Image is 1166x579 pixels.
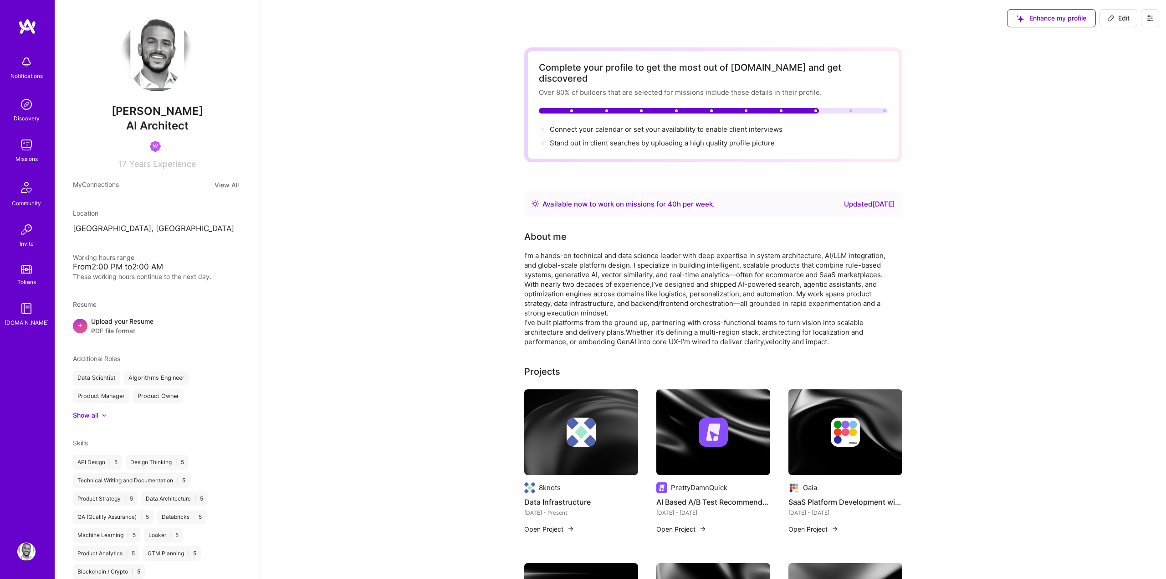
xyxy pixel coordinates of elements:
div: Product Strategy 5 [73,491,138,506]
img: discovery [17,95,36,114]
img: Company logo [699,418,728,447]
div: These working hours continue to the next day. [73,272,241,281]
div: Complete your profile to get the most out of [DOMAIN_NAME] and get discovered [539,62,888,84]
span: | [194,495,196,502]
img: Been on Mission [150,141,161,152]
img: guide book [17,300,36,318]
div: From 2:00 PM to 2:00 AM [73,262,241,272]
img: Company logo [788,482,799,493]
div: Available now to work on missions for h per week . [542,199,715,210]
span: | [132,568,133,575]
img: Company logo [524,482,535,493]
img: User Avatar [17,543,36,561]
div: Stand out in client searches by uploading a high quality profile picture [550,138,775,148]
div: Algorithms Engineer [124,371,189,385]
div: GTM Planning 5 [143,546,201,561]
span: Resume [73,300,97,308]
span: | [170,532,172,539]
span: | [127,532,129,539]
div: Show all [73,411,98,420]
img: logo [18,18,36,35]
div: Technical Writing and Documentation 5 [73,473,190,488]
span: Skills [73,439,88,447]
span: + [77,320,83,330]
div: +Upload your ResumePDF file format [73,316,241,336]
span: | [193,513,195,521]
div: [DOMAIN_NAME] [5,318,49,327]
button: Open Project [524,524,574,534]
button: Edit [1100,9,1137,27]
img: cover [788,389,902,475]
span: AI Architect [126,119,189,132]
div: Invite [20,239,34,248]
button: View All [212,180,241,190]
h4: AI Based A/B Test Recommendation Engine [656,496,770,508]
div: Blockchain / Crypto 5 [73,564,145,579]
div: Product Owner [133,389,184,403]
a: User Avatar [15,543,38,561]
span: My Connections [73,180,119,190]
div: Data Architecture 5 [141,491,208,506]
i: icon SuggestedTeams [1017,15,1024,22]
img: Company logo [656,482,667,493]
div: I’m a hands-on technical and data science leader with deep expertise in system architecture, AI/L... [524,251,889,346]
img: Company logo [567,418,596,447]
div: Upload your Resume [91,316,153,336]
img: cover [524,389,638,475]
div: About me [524,230,567,243]
img: arrow-right [567,525,574,532]
div: Design Thinking 5 [126,455,189,470]
div: Tokens [17,277,36,287]
span: | [124,495,126,502]
span: Enhance my profile [1017,14,1086,23]
h4: Data Infrastructure [524,496,638,508]
span: 40 [668,200,677,208]
span: | [109,459,111,466]
span: Additional Roles [73,355,120,362]
img: Community [15,176,37,198]
div: Product Analytics 5 [73,546,139,561]
div: Data Scientist [73,371,120,385]
button: Enhance my profile [1007,9,1096,27]
div: Over 80% of builders that are selected for missions include these details in their profile. [539,88,888,97]
span: | [177,477,179,484]
span: Connect your calendar or set your availability to enable client interviews [550,125,782,134]
p: [GEOGRAPHIC_DATA], [GEOGRAPHIC_DATA] [73,223,241,234]
img: Company logo [831,418,860,447]
div: API Design 5 [73,455,122,470]
div: PrettyDamnQuick [671,483,727,492]
div: Community [12,198,41,208]
div: Location [73,208,241,218]
div: Updated [DATE] [844,199,895,210]
span: Working hours range [73,253,134,261]
img: tokens [21,265,32,274]
img: arrow-right [699,525,706,532]
img: bell [17,53,36,71]
span: | [175,459,177,466]
span: Years Experience [129,159,196,169]
div: Missions [15,154,38,164]
div: [DATE] - [DATE] [788,508,902,517]
span: [PERSON_NAME] [73,104,241,118]
div: Discovery [14,114,40,123]
h4: SaaS Platform Development with Generative AI [788,496,902,508]
img: arrow-right [831,525,839,532]
img: cover [656,389,770,475]
span: | [140,513,142,521]
span: PDF file format [91,326,153,336]
span: | [188,550,189,557]
div: Machine Learning 5 [73,528,140,543]
button: Open Project [788,524,839,534]
div: [DATE] - [DATE] [656,508,770,517]
span: Edit [1107,14,1130,23]
div: Product Manager [73,389,129,403]
div: Looker 5 [144,528,183,543]
button: Open Project [656,524,706,534]
img: User Avatar [121,18,194,91]
div: 8knots [539,483,561,492]
div: Databricks 5 [157,510,206,524]
div: Gaia [803,483,817,492]
img: Availability [532,200,539,207]
span: | [126,550,128,557]
span: 17 [118,159,127,169]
